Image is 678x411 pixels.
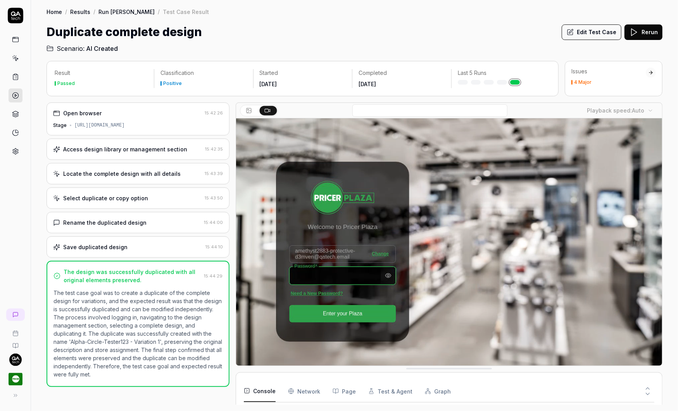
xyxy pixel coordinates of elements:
[359,69,445,77] p: Completed
[244,380,276,402] button: Console
[47,23,202,41] h1: Duplicate complete design
[3,336,28,349] a: Documentation
[9,372,22,386] img: Pricer.com Logo
[53,122,67,129] div: Stage
[163,8,209,16] div: Test Case Result
[3,366,28,388] button: Pricer.com Logo
[63,243,128,251] div: Save duplicated design
[74,122,125,129] div: [URL][DOMAIN_NAME]
[93,8,95,16] div: /
[571,68,646,75] div: Issues
[3,324,28,336] a: Book a call with us
[205,110,223,116] time: 15:42:26
[368,380,412,402] button: Test & Agent
[205,171,223,176] time: 15:43:39
[260,81,277,87] time: [DATE]
[63,109,102,117] div: Open browser
[98,8,155,16] a: Run [PERSON_NAME]
[205,195,223,201] time: 15:43:50
[288,380,320,402] button: Network
[64,268,201,284] div: The design was successfully duplicated with all original elements preserved.
[205,244,223,250] time: 15:44:10
[158,8,160,16] div: /
[425,380,451,402] button: Graph
[625,24,662,40] button: Rerun
[562,24,621,40] button: Edit Test Case
[9,354,22,366] img: 7ccf6c19-61ad-4a6c-8811-018b02a1b829.jpg
[458,69,544,77] p: Last 5 Runs
[55,44,85,53] span: Scenario:
[333,380,356,402] button: Page
[63,219,147,227] div: Rename the duplicated design
[587,106,644,114] div: Playback speed:
[65,8,67,16] div: /
[53,289,223,378] p: The test case goal was to create a duplicate of the complete design for variations, and the expec...
[47,44,118,53] a: Scenario:AI Created
[260,69,346,77] p: Started
[63,194,148,202] div: Select duplicate or copy option
[163,81,182,86] div: Positive
[57,81,75,86] div: Passed
[86,44,118,53] span: AI Created
[63,145,187,153] div: Access design library or management section
[6,309,25,321] a: New conversation
[55,69,148,77] p: Result
[63,170,181,178] div: Locate the complete design with all details
[160,69,247,77] p: Classification
[574,80,592,85] div: 4 Major
[359,81,376,87] time: [DATE]
[204,273,223,279] time: 15:44:29
[205,146,223,152] time: 15:42:35
[47,8,62,16] a: Home
[70,8,90,16] a: Results
[204,220,223,225] time: 15:44:00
